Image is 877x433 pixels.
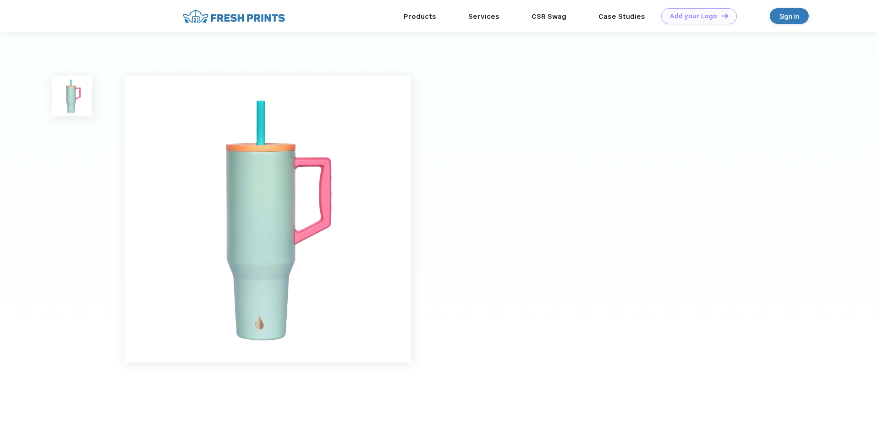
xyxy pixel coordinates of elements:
[779,11,799,22] div: Sign in
[670,12,717,20] div: Add your Logo
[404,12,436,21] a: Products
[52,76,92,116] img: func=resize&h=100
[180,8,288,24] img: fo%20logo%202.webp
[125,76,411,362] img: func=resize&h=640
[722,13,728,18] img: DT
[770,8,809,24] a: Sign in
